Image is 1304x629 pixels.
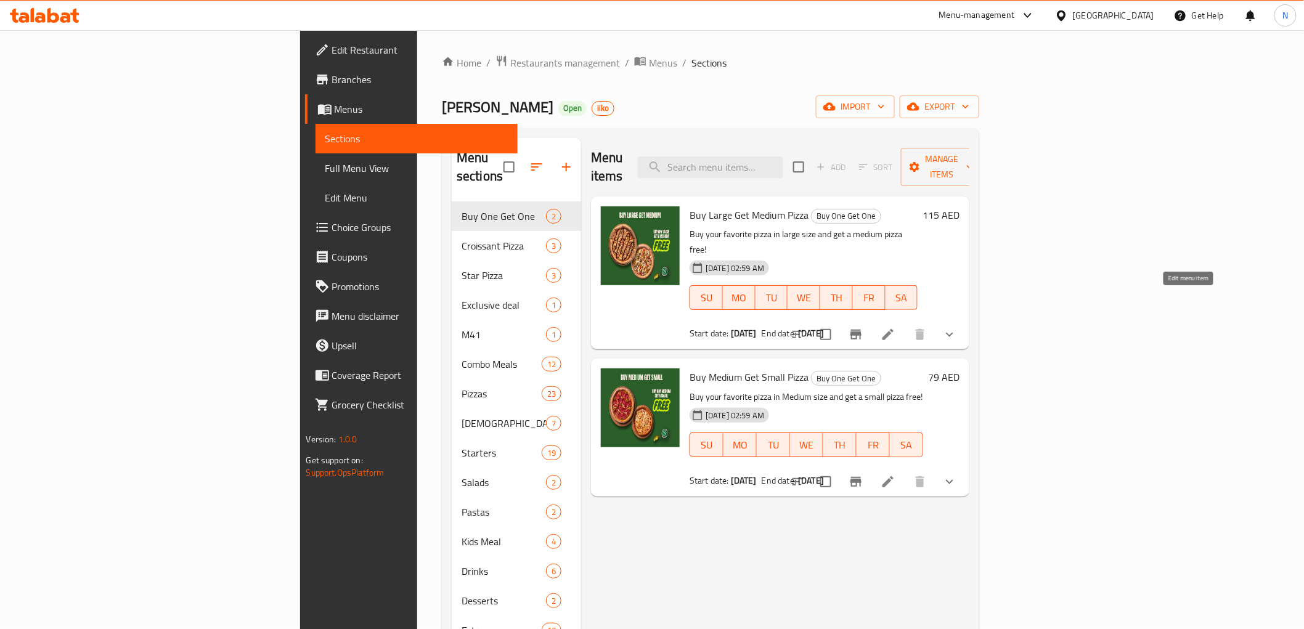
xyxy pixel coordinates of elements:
[462,534,546,549] span: Kids Meal
[788,285,820,310] button: WE
[462,416,546,431] div: Papadias
[841,320,871,349] button: Branch-specific-item
[462,357,542,371] span: Combo Meals
[690,325,729,341] span: Start date:
[762,325,796,341] span: End date:
[638,156,783,178] input: search
[939,8,1015,23] div: Menu-management
[316,153,518,183] a: Full Menu View
[305,360,518,390] a: Coverage Report
[542,386,561,401] div: items
[547,418,561,429] span: 7
[546,475,561,490] div: items
[890,289,913,307] span: SA
[305,35,518,65] a: Edit Restaurant
[546,209,561,224] div: items
[547,329,561,341] span: 1
[462,298,546,312] div: Exclusive deal
[793,289,815,307] span: WE
[625,55,629,70] li: /
[462,209,546,224] span: Buy One Get One
[783,467,813,497] button: sort-choices
[851,158,901,177] span: Select section first
[305,213,518,242] a: Choice Groups
[601,368,680,447] img: Buy Medium Get Small Pizza
[305,331,518,360] a: Upsell
[542,447,561,459] span: 19
[305,390,518,420] a: Grocery Checklist
[462,386,542,401] div: Pizzas
[813,322,839,347] span: Select to update
[723,285,756,310] button: MO
[820,285,853,310] button: TH
[332,309,508,323] span: Menu disclaimer
[546,564,561,578] div: items
[452,497,581,527] div: Pastas2
[812,158,851,177] span: Add item
[305,94,518,124] a: Menus
[690,473,729,489] span: Start date:
[905,320,935,349] button: delete
[690,368,809,386] span: Buy Medium Get Small Pizza
[841,467,871,497] button: Branch-specific-item
[905,467,935,497] button: delete
[462,327,546,342] span: M41
[462,445,542,460] span: Starters
[812,371,881,386] span: Buy One Get One
[462,505,546,519] div: Pastas
[306,452,363,468] span: Get support on:
[547,477,561,489] span: 2
[691,55,727,70] span: Sections
[452,527,581,556] div: Kids Meal4
[728,289,751,307] span: MO
[325,161,508,176] span: Full Menu View
[547,299,561,311] span: 1
[462,268,546,283] span: Star Pizza
[452,349,581,379] div: Combo Meals12
[452,201,581,231] div: Buy One Get One2
[728,436,752,454] span: MO
[682,55,687,70] li: /
[760,289,783,307] span: TU
[547,211,561,222] span: 2
[649,55,677,70] span: Menus
[890,432,923,457] button: SA
[783,320,813,349] button: sort-choices
[546,534,561,549] div: items
[910,99,969,115] span: export
[510,55,620,70] span: Restaurants management
[701,410,769,421] span: [DATE] 02:59 AM
[826,99,885,115] span: import
[895,436,918,454] span: SA
[690,285,723,310] button: SU
[592,103,614,113] span: iiko
[881,474,895,489] a: Edit menu item
[1073,9,1154,22] div: [GEOGRAPHIC_DATA]
[452,408,581,438] div: [DEMOGRAPHIC_DATA]7
[305,242,518,272] a: Coupons
[942,327,957,342] svg: Show Choices
[462,475,546,490] span: Salads
[546,298,561,312] div: items
[452,468,581,497] div: Salads2
[335,102,508,116] span: Menus
[634,55,677,71] a: Menus
[795,436,818,454] span: WE
[812,209,881,223] span: Buy One Get One
[690,206,809,224] span: Buy Large Get Medium Pizza
[546,238,561,253] div: items
[828,436,852,454] span: TH
[813,469,839,495] span: Select to update
[857,432,890,457] button: FR
[601,206,680,285] img: Buy Large Get Medium Pizza
[811,209,881,224] div: Buy One Get One
[762,436,785,454] span: TU
[923,206,960,224] h6: 115 AED
[547,270,561,282] span: 3
[306,431,336,447] span: Version:
[723,432,757,457] button: MO
[462,416,546,431] span: [DEMOGRAPHIC_DATA]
